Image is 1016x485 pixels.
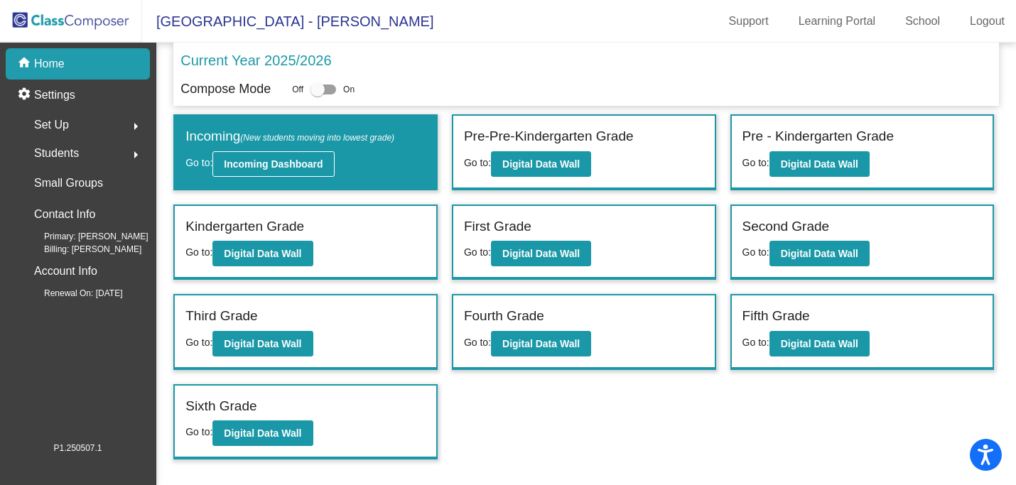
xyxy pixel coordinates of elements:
[464,157,491,168] span: Go to:
[21,243,141,256] span: Billing: [PERSON_NAME]
[34,115,69,135] span: Set Up
[742,337,769,348] span: Go to:
[185,306,257,327] label: Third Grade
[185,426,212,437] span: Go to:
[34,87,75,104] p: Settings
[34,55,65,72] p: Home
[464,126,634,147] label: Pre-Pre-Kindergarten Grade
[502,248,580,259] b: Digital Data Wall
[34,205,95,224] p: Contact Info
[742,306,810,327] label: Fifth Grade
[127,118,144,135] mat-icon: arrow_right
[185,396,256,417] label: Sixth Grade
[224,158,323,170] b: Incoming Dashboard
[742,217,830,237] label: Second Grade
[491,151,591,177] button: Digital Data Wall
[34,261,97,281] p: Account Info
[21,230,148,243] span: Primary: [PERSON_NAME]
[212,331,313,356] button: Digital Data Wall
[224,248,301,259] b: Digital Data Wall
[142,10,433,33] span: [GEOGRAPHIC_DATA] - [PERSON_NAME]
[787,10,887,33] a: Learning Portal
[185,217,304,237] label: Kindergarten Grade
[21,287,122,300] span: Renewal On: [DATE]
[185,126,394,147] label: Incoming
[491,331,591,356] button: Digital Data Wall
[180,80,271,99] p: Compose Mode
[502,338,580,349] b: Digital Data Wall
[185,246,212,258] span: Go to:
[491,241,591,266] button: Digital Data Wall
[240,133,394,143] span: (New students moving into lowest grade)
[958,10,1016,33] a: Logout
[343,83,355,96] span: On
[742,126,894,147] label: Pre - Kindergarten Grade
[464,217,531,237] label: First Grade
[464,306,544,327] label: Fourth Grade
[502,158,580,170] b: Digital Data Wall
[464,337,491,348] span: Go to:
[34,143,79,163] span: Students
[212,151,334,177] button: Incoming Dashboard
[718,10,780,33] a: Support
[212,241,313,266] button: Digital Data Wall
[769,241,870,266] button: Digital Data Wall
[34,173,103,193] p: Small Groups
[894,10,951,33] a: School
[224,338,301,349] b: Digital Data Wall
[769,151,870,177] button: Digital Data Wall
[464,246,491,258] span: Go to:
[17,87,34,104] mat-icon: settings
[185,157,212,168] span: Go to:
[224,427,301,439] b: Digital Data Wall
[781,248,858,259] b: Digital Data Wall
[742,157,769,168] span: Go to:
[17,55,34,72] mat-icon: home
[127,146,144,163] mat-icon: arrow_right
[180,50,331,71] p: Current Year 2025/2026
[185,337,212,348] span: Go to:
[212,420,313,446] button: Digital Data Wall
[781,338,858,349] b: Digital Data Wall
[742,246,769,258] span: Go to:
[292,83,303,96] span: Off
[781,158,858,170] b: Digital Data Wall
[769,331,870,356] button: Digital Data Wall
